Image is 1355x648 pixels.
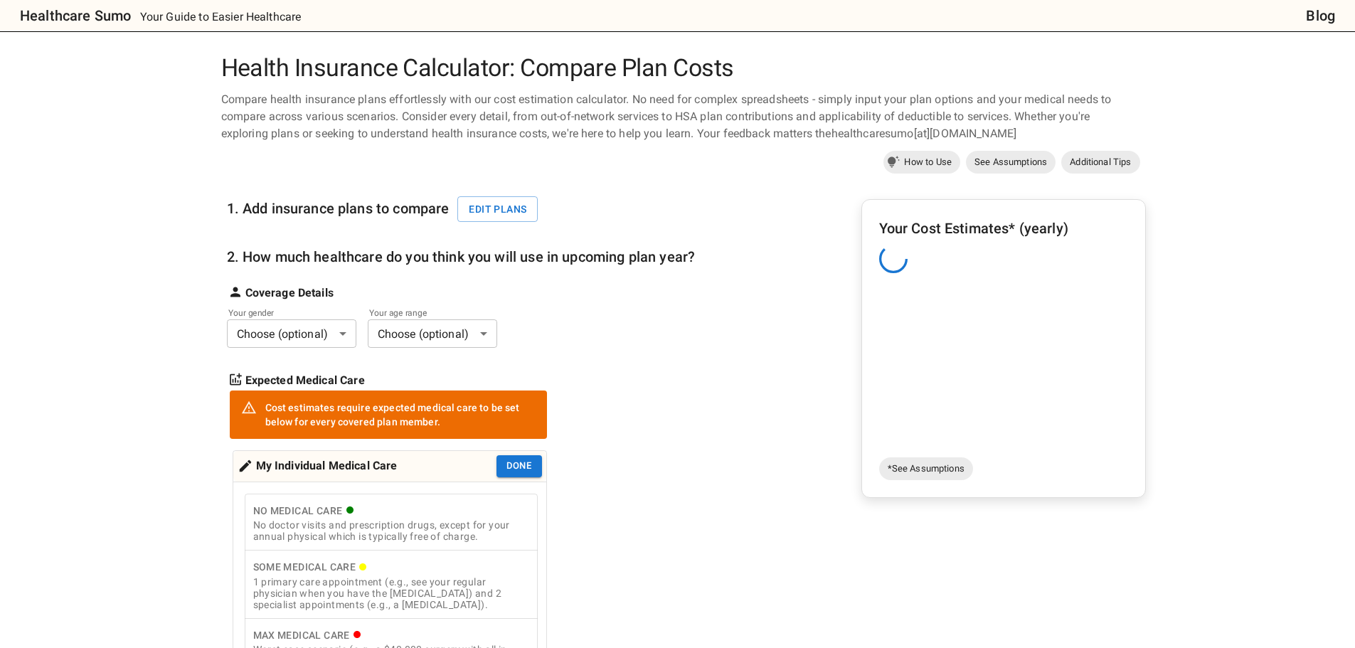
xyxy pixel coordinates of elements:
[9,4,131,27] a: Healthcare Sumo
[227,319,356,348] div: Choose (optional)
[227,196,547,223] h6: 1. Add insurance plans to compare
[879,457,973,480] a: *See Assumptions
[253,627,529,644] div: Max Medical Care
[369,307,477,319] label: Your age range
[253,558,529,576] div: Some Medical Care
[245,285,334,302] strong: Coverage Details
[253,576,529,610] div: 1 primary care appointment (e.g., see your regular physician when you have the [MEDICAL_DATA]) an...
[216,91,1140,142] div: Compare health insurance plans effortlessly with our cost estimation calculator. No need for comp...
[966,151,1056,174] a: See Assumptions
[883,151,960,174] a: How to Use
[457,196,538,223] button: Edit plans
[896,155,960,169] span: How to Use
[216,54,1140,83] h1: Health Insurance Calculator: Compare Plan Costs
[245,550,538,619] button: Some Medical Care1 primary care appointment (e.g., see your regular physician when you have the [...
[228,307,336,319] label: Your gender
[238,455,398,477] div: My Individual Medical Care
[1061,155,1139,169] span: Additional Tips
[245,372,365,389] strong: Expected Medical Care
[253,502,529,520] div: No Medical Care
[140,9,302,26] p: Your Guide to Easier Healthcare
[879,217,1128,240] h6: Your Cost Estimates* (yearly)
[20,4,131,27] h6: Healthcare Sumo
[245,494,538,551] button: No Medical CareNo doctor visits and prescription drugs, except for your annual physical which is ...
[879,462,973,476] span: *See Assumptions
[368,319,497,348] div: Choose (optional)
[253,519,529,542] div: No doctor visits and prescription drugs, except for your annual physical which is typically free ...
[1061,151,1139,174] a: Additional Tips
[1306,4,1335,27] a: Blog
[265,395,536,435] div: Cost estimates require expected medical care to be set below for every covered plan member.
[227,245,696,268] h6: 2. How much healthcare do you think you will use in upcoming plan year?
[496,455,542,477] button: Done
[966,155,1056,169] span: See Assumptions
